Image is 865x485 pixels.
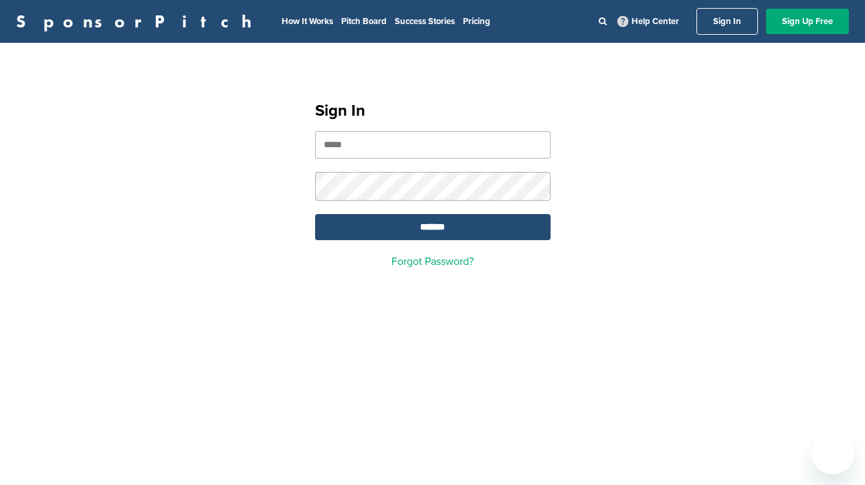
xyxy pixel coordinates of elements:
a: Success Stories [395,16,455,27]
a: Pricing [463,16,490,27]
a: Help Center [615,13,682,29]
a: How It Works [282,16,333,27]
iframe: Button to launch messaging window [811,431,854,474]
a: Forgot Password? [391,255,474,268]
a: Pitch Board [341,16,387,27]
h1: Sign In [315,99,551,123]
a: Sign Up Free [766,9,849,34]
a: SponsorPitch [16,13,260,30]
a: Sign In [696,8,758,35]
